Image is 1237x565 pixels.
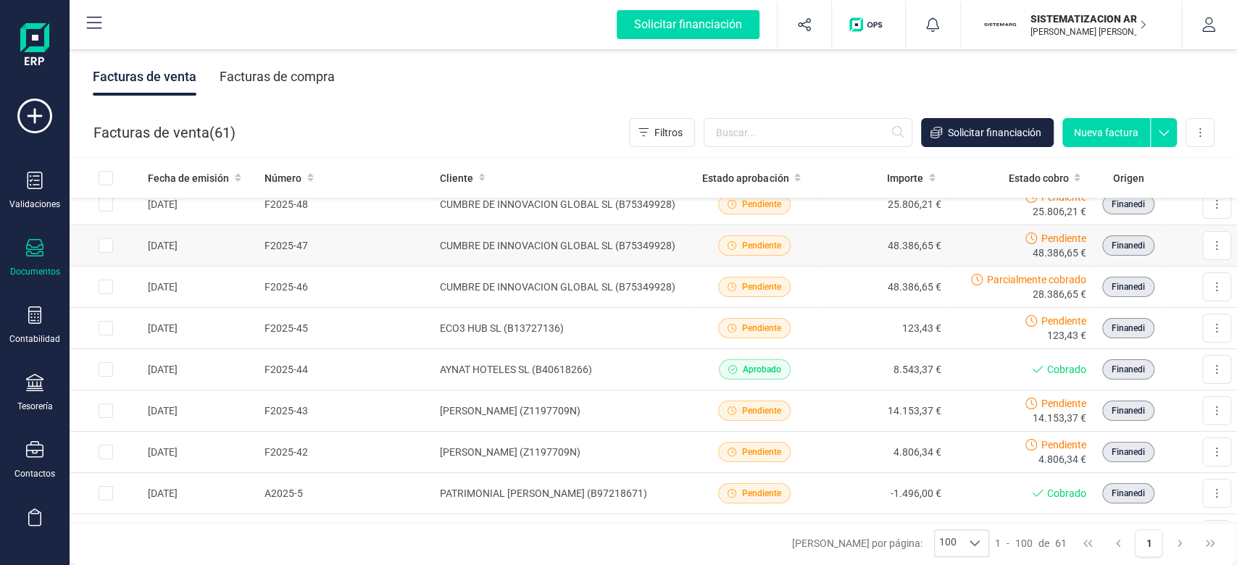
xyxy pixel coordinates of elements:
[440,171,473,185] span: Cliente
[1074,530,1101,557] button: First Page
[99,197,113,212] div: Row Selected 6ce9f15e-d43d-4ec2-9626-8cf3ef02825c
[99,445,113,459] div: Row Selected 471d7eeb-18df-4cfd-8434-2d998b6b80f4
[948,125,1041,140] span: Solicitar financiación
[434,308,691,349] td: ECO3 HUB SL (B13727136)
[99,403,113,418] div: Row Selected b91148eb-828f-46c8-8659-707eb99e7078
[99,486,113,501] div: Row Selected 49bc67d7-1ada-4f6e-92ca-ae61013c23a1
[1041,396,1086,411] span: Pendiente
[1047,362,1086,377] span: Cobrado
[1047,486,1086,501] span: Cobrado
[742,404,781,417] span: Pendiente
[742,198,781,211] span: Pendiente
[93,118,236,147] div: Facturas de venta ( )
[819,267,947,308] td: 48.386,65 €
[259,473,434,514] td: A2025-5
[1033,204,1086,219] span: 25.806,21 €
[1030,26,1146,38] p: [PERSON_NAME] [PERSON_NAME]
[20,23,49,70] img: Logo Finanedi
[819,390,947,432] td: 14.153,37 €
[434,349,691,390] td: AYNAT HOTELES SL (B40618266)
[9,198,60,210] div: Validaciones
[434,514,691,556] td: AYNAT HOTELES SL (B40618266)
[819,473,947,514] td: -1.496,00 €
[259,184,434,225] td: F2025-48
[142,514,259,556] td: [DATE]
[10,266,60,277] div: Documentos
[142,308,259,349] td: [DATE]
[99,171,113,185] div: All items unselected
[434,267,691,308] td: CUMBRE DE INNOVACION GLOBAL SL (B75349928)
[1041,231,1086,246] span: Pendiente
[978,1,1164,48] button: SISISTEMATIZACION ARQUITECTONICA EN REFORMAS SL[PERSON_NAME] [PERSON_NAME]
[1112,445,1145,459] span: Finanedi
[93,58,196,96] div: Facturas de venta
[742,487,781,500] span: Pendiente
[995,536,1067,551] div: -
[819,432,947,473] td: 4.806,34 €
[1038,452,1086,466] span: 4.806,34 €
[1112,404,1145,417] span: Finanedi
[742,322,781,335] span: Pendiente
[142,267,259,308] td: [DATE]
[142,390,259,432] td: [DATE]
[259,390,434,432] td: F2025-43
[142,225,259,267] td: [DATE]
[259,514,434,556] td: F2025-41
[99,362,113,377] div: Row Selected 8ed2bbc9-d6d5-4383-b603-7d468de67dc7
[142,184,259,225] td: [DATE]
[142,473,259,514] td: [DATE]
[742,239,781,252] span: Pendiente
[142,432,259,473] td: [DATE]
[1166,530,1194,557] button: Next Page
[434,473,691,514] td: PATRIMONIAL [PERSON_NAME] (B97218671)
[9,333,60,345] div: Contabilidad
[629,118,695,147] button: Filtros
[704,118,912,147] input: Buscar...
[1062,118,1150,147] button: Nueva factura
[1113,171,1144,185] span: Origen
[935,530,961,556] span: 100
[1112,280,1145,293] span: Finanedi
[1112,198,1145,211] span: Finanedi
[743,363,781,376] span: Aprobado
[99,280,113,294] div: Row Selected 3088ea6a-876f-4b9b-9543-cb821d61b4f5
[1030,12,1146,26] p: SISTEMATIZACION ARQUITECTONICA EN REFORMAS SL
[742,280,781,293] span: Pendiente
[220,58,335,96] div: Facturas de compra
[259,432,434,473] td: F2025-42
[995,536,1001,551] span: 1
[1033,411,1086,425] span: 14.153,37 €
[99,238,113,253] div: Row Selected 63bc8302-d2b4-4057-9545-9f290bbae308
[99,321,113,335] div: Row Selected 9ae6edac-501a-496f-ba89-ebd8b8f28f39
[819,225,947,267] td: 48.386,65 €
[887,171,923,185] span: Importe
[142,349,259,390] td: [DATE]
[819,514,947,556] td: 40.548,97 €
[265,171,301,185] span: Número
[434,225,691,267] td: CUMBRE DE INNOVACION GLOBAL SL (B75349928)
[1047,328,1086,343] span: 123,43 €
[259,349,434,390] td: F2025-44
[148,171,229,185] span: Fecha de emisión
[259,308,434,349] td: F2025-45
[1196,530,1224,557] button: Last Page
[1041,438,1086,452] span: Pendiente
[702,171,788,185] span: Estado aprobación
[617,10,759,39] div: Solicitar financiación
[1033,287,1086,301] span: 28.386,65 €
[15,535,54,547] div: Inventario
[819,349,947,390] td: 8.543,37 €
[984,9,1016,41] img: SI
[742,445,781,459] span: Pendiente
[1041,314,1086,328] span: Pendiente
[654,125,683,140] span: Filtros
[1104,530,1132,557] button: Previous Page
[434,184,691,225] td: CUMBRE DE INNOVACION GLOBAL SL (B75349928)
[434,390,691,432] td: [PERSON_NAME] (Z1197709N)
[849,17,888,32] img: Logo de OPS
[792,530,989,557] div: [PERSON_NAME] por página:
[1135,530,1162,557] button: Page 1
[599,1,777,48] button: Solicitar financiación
[1112,487,1145,500] span: Finanedi
[1112,363,1145,376] span: Finanedi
